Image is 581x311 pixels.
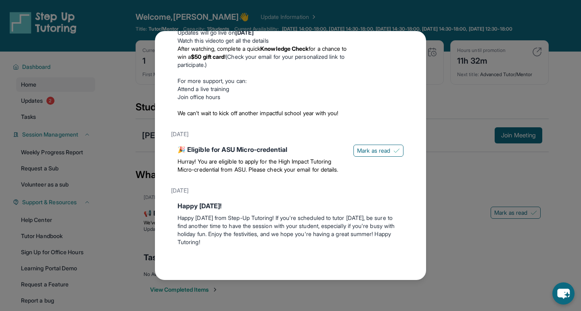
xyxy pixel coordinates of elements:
div: [DATE] [171,183,410,198]
span: After watching, complete a quick [178,45,260,52]
span: ! [224,53,226,60]
a: Join office hours [178,93,220,100]
button: chat-button [552,282,575,305]
span: Mark as read [357,147,390,155]
div: Happy [DATE]! [178,201,403,211]
strong: Knowledge Check [260,45,309,52]
a: Watch this video [178,37,219,44]
a: Attend a live training [178,85,230,92]
img: Mark as read [393,147,400,154]
strong: $50 gift card [191,53,224,60]
div: 🎉 Eligible for ASU Micro-credential [178,145,347,154]
p: Happy [DATE] from Step-Up Tutoring! If you're scheduled to tutor [DATE], be sure to find another ... [178,214,403,246]
li: (Check your email for your personalized link to participate.) [178,45,347,69]
span: We can’t wait to kick off another impactful school year with you! [178,110,339,116]
li: Updates will go live on [178,29,347,37]
strong: [DATE] [235,29,254,36]
div: [DATE] [171,127,410,141]
span: Hurray! You are eligible to apply for the High Impact Tutoring Micro-credential from ASU. Please ... [178,158,338,173]
button: Mark as read [353,145,403,157]
li: to get all the details [178,37,347,45]
p: For more support, you can: [178,77,347,85]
